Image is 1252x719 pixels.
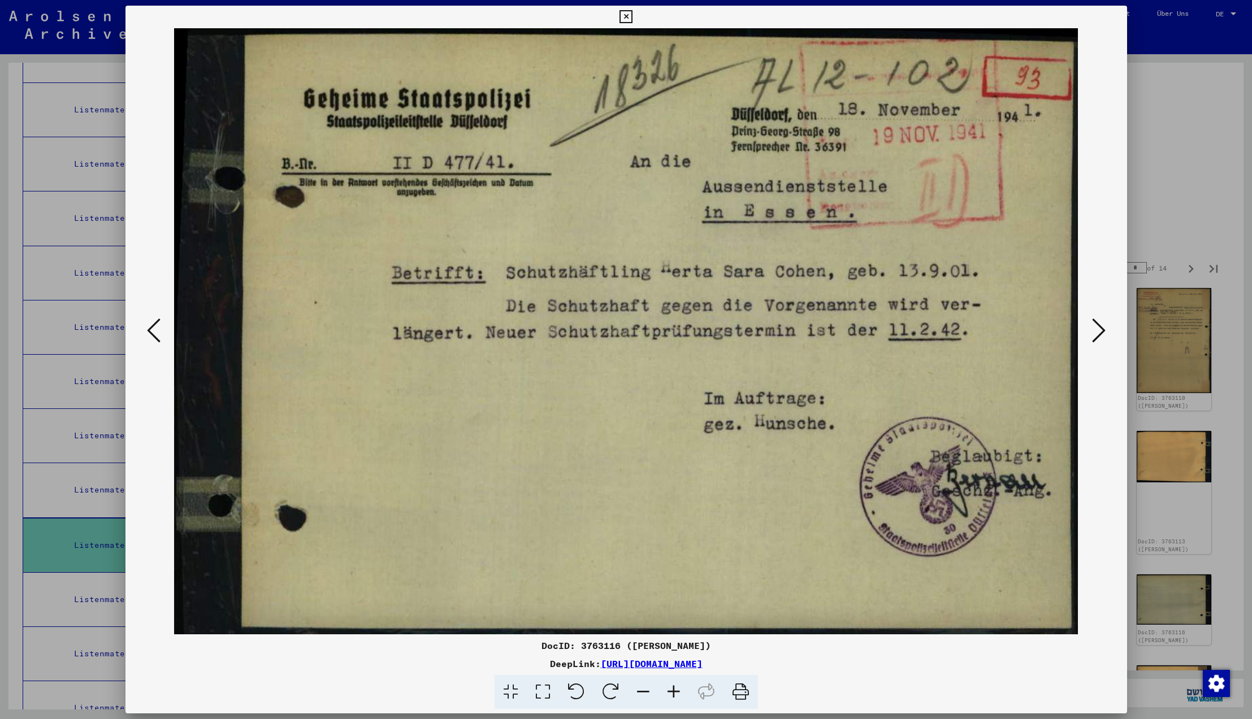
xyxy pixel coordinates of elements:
div: DeepLink: [125,657,1127,670]
a: [URL][DOMAIN_NAME] [601,658,703,669]
img: 001.jpg [164,28,1089,634]
div: DocID: 3763116 ([PERSON_NAME]) [125,639,1127,652]
img: Zustimmung ändern [1203,670,1230,697]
